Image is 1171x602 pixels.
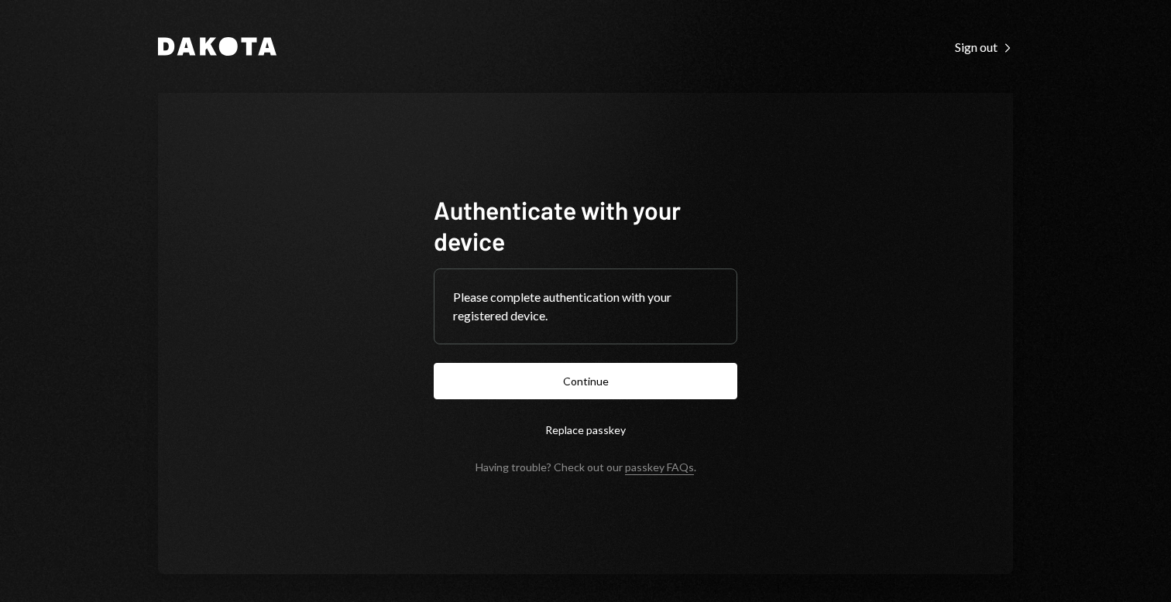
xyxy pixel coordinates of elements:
a: passkey FAQs [625,460,694,475]
a: Sign out [955,38,1013,55]
h1: Authenticate with your device [434,194,737,256]
button: Replace passkey [434,412,737,448]
button: Continue [434,363,737,399]
div: Sign out [955,39,1013,55]
div: Having trouble? Check out our . [476,460,696,474]
div: Please complete authentication with your registered device. [453,288,718,325]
